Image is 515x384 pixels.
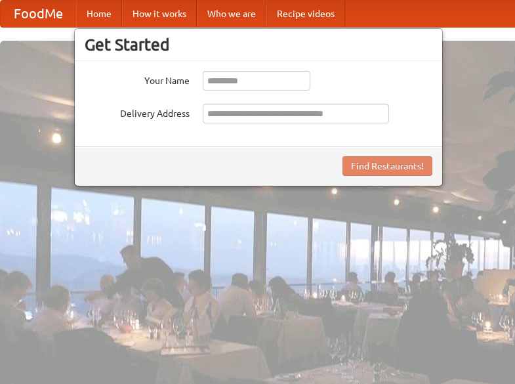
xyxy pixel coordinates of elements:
[266,1,345,27] a: Recipe videos
[85,71,190,87] label: Your Name
[85,35,432,54] h3: Get Started
[1,1,76,27] a: FoodMe
[342,156,432,176] button: Find Restaurants!
[122,1,197,27] a: How it works
[197,1,266,27] a: Who we are
[76,1,122,27] a: Home
[85,104,190,120] label: Delivery Address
